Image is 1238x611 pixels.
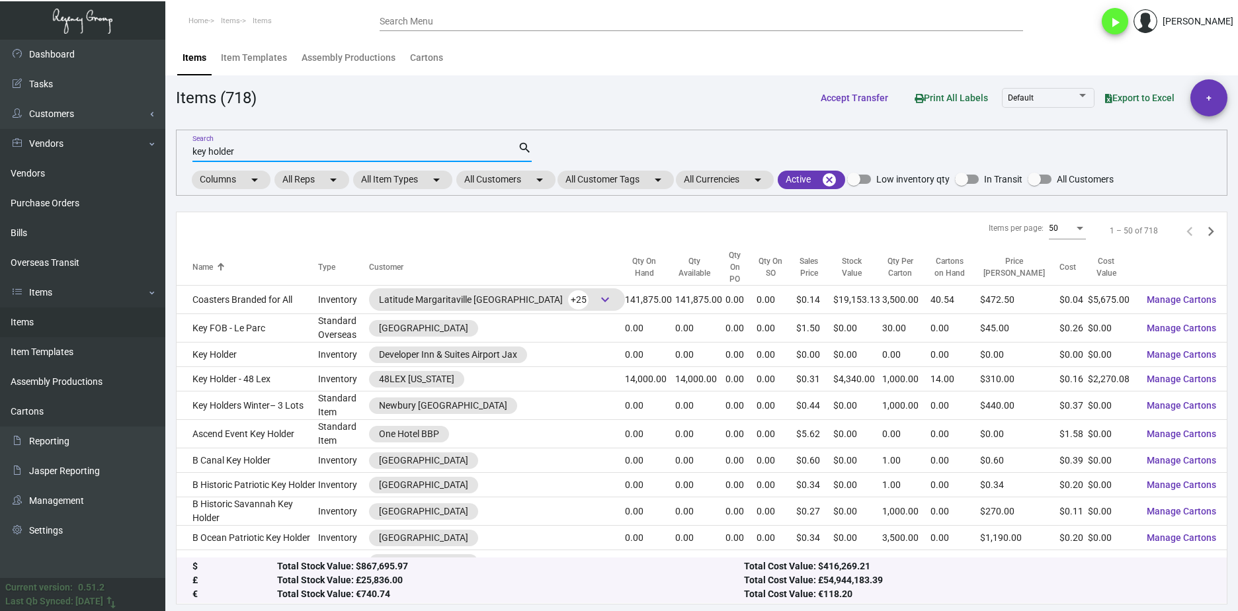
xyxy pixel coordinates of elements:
td: Key FOB - Le Parc [177,314,318,343]
td: 0.00 [675,473,725,497]
mat-icon: arrow_drop_down [650,172,666,188]
td: $0.16 [1059,367,1088,391]
td: $0.00 [833,391,882,420]
td: 141,875.00 [625,286,675,314]
div: [GEOGRAPHIC_DATA] [379,478,468,492]
div: [GEOGRAPHIC_DATA] [379,505,468,518]
th: Customer [369,249,625,286]
td: $0.04 [1059,286,1088,314]
button: Next page [1200,220,1221,241]
td: $0.00 [833,550,882,575]
td: 0.00 [930,420,980,448]
div: Qty On PO [725,249,745,285]
span: keyboard_arrow_down [597,292,613,307]
td: $0.00 [833,448,882,473]
mat-chip: Active [778,171,845,189]
div: Items (718) [176,86,257,110]
td: B Ocean Patriotic Key Holder [177,526,318,550]
td: 0.00 [757,526,796,550]
div: Stock Value [833,255,870,279]
td: Key Holder - 48 Lex [177,367,318,391]
td: 3,500.00 [882,550,930,575]
td: 0.00 [725,286,757,314]
img: admin@bootstrapmaster.com [1134,9,1157,33]
td: $0.60 [796,448,833,473]
td: 0.00 [757,391,796,420]
td: 0.00 [930,473,980,497]
span: Manage Cartons [1147,374,1216,384]
td: 14.00 [930,367,980,391]
button: Print All Labels [904,86,999,110]
td: 0.00 [930,550,980,575]
div: Stock Value [833,255,882,279]
div: Total Stock Value: €740.74 [277,588,744,602]
td: $0.00 [1088,448,1136,473]
td: 0.00 [625,526,675,550]
div: One Hotel BBP [379,427,439,441]
span: Manage Cartons [1147,479,1216,490]
mat-icon: arrow_drop_down [429,172,444,188]
td: 0.00 [930,448,980,473]
td: B Historic Savannah Key Holder [177,497,318,526]
button: Manage Cartons [1136,343,1227,366]
div: Cost Value [1088,255,1136,279]
td: 0.00 [625,343,675,367]
div: Cartons on Hand [930,255,980,279]
td: 0.00 [675,343,725,367]
td: $0.34 [980,473,1059,497]
td: 0.00 [625,550,675,575]
td: $0.00 [1088,391,1136,420]
td: $0.39 [1059,448,1088,473]
div: Sales Price [796,255,833,279]
td: 0.00 [675,391,725,420]
td: 0.00 [725,497,757,526]
td: 0.00 [675,550,725,575]
div: Cartons [410,51,443,65]
div: Total Cost Value: £54,944,183.39 [744,574,1211,588]
td: $0.00 [1059,343,1088,367]
div: Cost Value [1088,255,1124,279]
td: $0.00 [1088,343,1136,367]
td: 0.00 [725,343,757,367]
td: 0.00 [930,314,980,343]
div: Total Stock Value: $867,695.97 [277,560,744,574]
td: Inventory [318,550,370,575]
button: Manage Cartons [1136,499,1227,523]
td: Inventory [318,448,370,473]
td: $0.27 [796,497,833,526]
td: $0.00 [833,497,882,526]
button: Manage Cartons [1136,526,1227,550]
span: +25 [568,290,589,309]
span: In Transit [984,171,1022,187]
i: play_arrow [1107,15,1123,30]
div: £ [192,574,277,588]
div: $ [192,560,277,574]
td: 0.00 [882,420,930,448]
button: Manage Cartons [1136,448,1227,472]
mat-select: Items per page: [1049,224,1086,233]
div: Total Cost Value: $416,269.21 [744,560,1211,574]
td: $0.00 [833,420,882,448]
td: 0.00 [757,448,796,473]
button: Accept Transfer [810,86,899,110]
td: $0.14 [796,286,833,314]
td: Key Holder [177,343,318,367]
td: 1,000.00 [882,497,930,526]
div: Qty Per Carton [882,255,930,279]
mat-icon: cancel [821,172,837,188]
td: Ascend Event Key Holder [177,420,318,448]
td: $0.34 [796,526,833,550]
mat-icon: arrow_drop_down [750,172,766,188]
td: 3,500.00 [882,526,930,550]
span: Items [253,17,272,25]
td: $1,190.00 [980,526,1059,550]
td: 0.00 [725,391,757,420]
td: $0.00 [833,343,882,367]
td: $45.00 [980,314,1059,343]
span: All Customers [1057,171,1114,187]
td: Inventory [318,367,370,391]
span: Home [188,17,208,25]
td: $0.20 [1059,550,1088,575]
td: $0.34 [796,550,833,575]
td: 0.00 [625,314,675,343]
